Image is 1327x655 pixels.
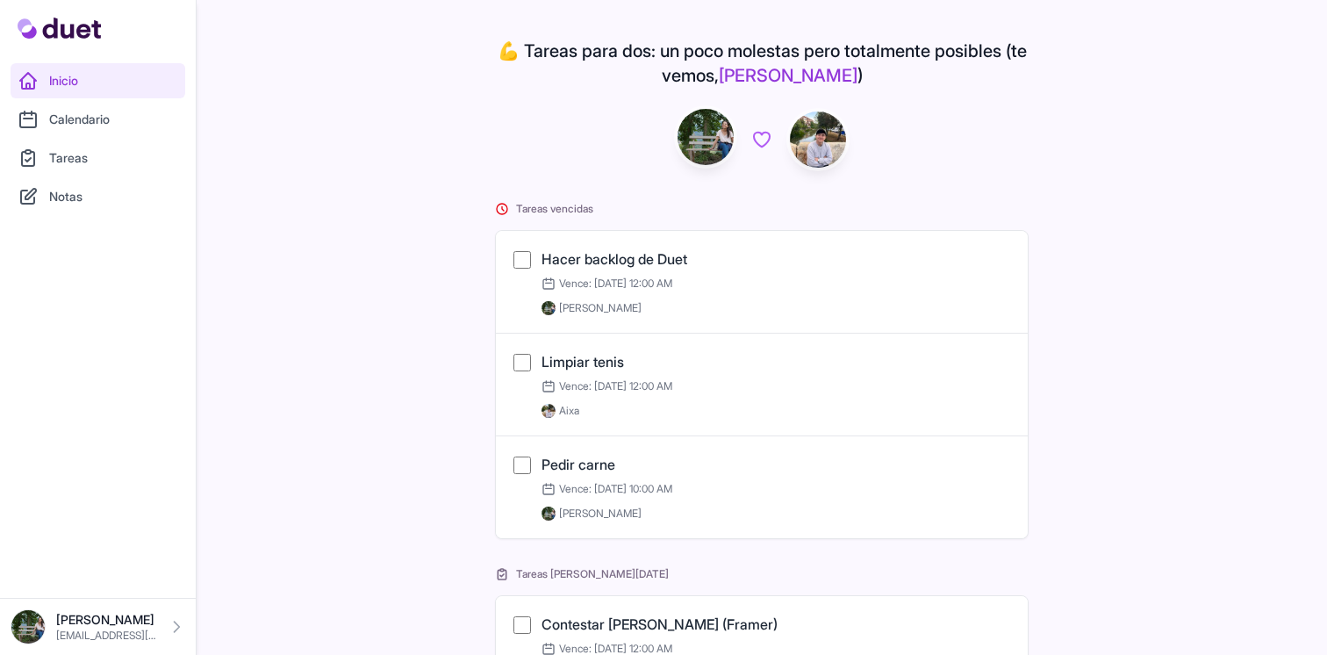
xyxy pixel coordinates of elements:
a: Inicio [11,63,185,98]
img: IMG_0278.jpeg [542,404,556,418]
h2: Tareas vencidas [495,202,1029,216]
span: Vence: [DATE] 12:00 AM [542,277,672,291]
span: Vence: [DATE] 12:00 AM [542,379,672,393]
p: [PERSON_NAME] [56,611,157,629]
a: [PERSON_NAME] [EMAIL_ADDRESS][DOMAIN_NAME] [11,609,185,644]
p: [EMAIL_ADDRESS][DOMAIN_NAME] [56,629,157,643]
h4: 💪 Tareas para dos: un poco molestas pero totalmente posibles (te vemos, ) [495,39,1029,88]
img: DSC08576_Original.jpeg [678,109,734,165]
img: DSC08576_Original.jpeg [542,507,556,521]
a: Hacer backlog de Duet [542,250,687,268]
span: [PERSON_NAME] [559,301,642,315]
a: Pedir carne [542,456,615,473]
h2: Tareas [PERSON_NAME][DATE] [495,567,1029,581]
img: IMG_0278.jpeg [790,112,846,168]
span: Aixa [559,404,579,418]
a: Calendario [11,102,185,137]
img: DSC08576_Original.jpeg [11,609,46,644]
a: Limpiar tenis [542,353,624,371]
a: Contestar [PERSON_NAME] (Framer) [542,615,778,633]
span: [PERSON_NAME] [559,507,642,521]
span: Vence: [DATE] 10:00 AM [542,482,672,496]
a: Notas [11,179,185,214]
img: DSC08576_Original.jpeg [542,301,556,315]
span: [PERSON_NAME] [719,65,857,86]
a: Tareas [11,140,185,176]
